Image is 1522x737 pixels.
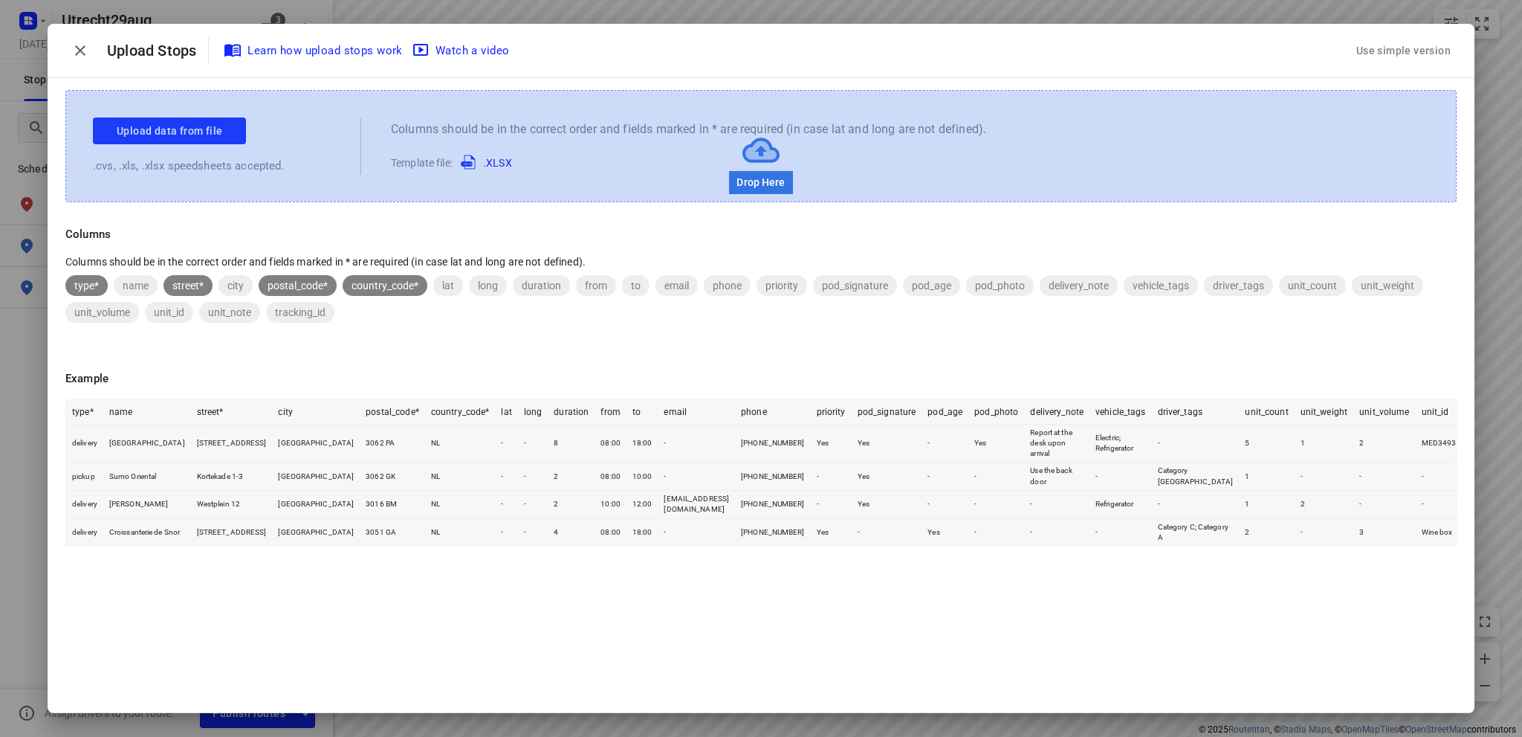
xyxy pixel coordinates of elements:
[968,518,1024,546] td: -
[145,306,193,318] span: unit_id
[968,491,1024,519] td: -
[1204,280,1273,292] span: driver_tags
[360,424,425,463] td: 3062 PA
[343,280,427,292] span: country_code*
[922,518,968,546] td: Yes
[163,280,213,292] span: street*
[495,518,517,546] td: -
[735,400,811,425] th: phone
[626,463,658,491] td: 10:00
[811,463,852,491] td: -
[548,463,595,491] td: 2
[658,518,735,546] td: -
[852,518,922,546] td: -
[103,463,191,491] td: Sumo Oriental
[595,518,626,546] td: 08:00
[433,280,463,292] span: lat
[626,491,658,519] td: 12:00
[1353,518,1415,546] td: 3
[1416,491,1463,519] td: -
[1024,424,1089,463] td: Report at the desk upon arrival
[1152,424,1240,463] td: -
[852,400,922,425] th: pod_signature
[966,280,1034,292] span: pod_photo
[1353,400,1415,425] th: unit_volume
[968,424,1024,463] td: Yes
[65,306,139,318] span: unit_volume
[1353,491,1415,519] td: -
[1152,518,1240,546] td: Category C; Category A
[65,254,1457,269] p: Columns should be in the correct order and fields marked in * are required (in case lat and long ...
[1040,280,1118,292] span: delivery_note
[968,463,1024,491] td: -
[65,370,1457,387] p: Example
[548,424,595,463] td: 8
[1239,400,1294,425] th: unit_count
[1353,424,1415,463] td: 2
[1295,424,1353,463] td: 1
[103,491,191,519] td: [PERSON_NAME]
[1239,491,1294,519] td: 1
[1352,280,1423,292] span: unit_weight
[622,280,650,292] span: to
[272,400,360,425] th: city
[518,400,548,425] th: long
[922,491,968,519] td: -
[922,400,968,425] th: pod_age
[425,463,496,491] td: NL
[658,491,735,519] td: [EMAIL_ADDRESS][DOMAIN_NAME]
[66,491,103,519] td: delivery
[1239,463,1294,491] td: 1
[968,400,1024,425] th: pod_photo
[266,306,334,318] span: tracking_id
[626,518,658,546] td: 18:00
[221,37,409,64] a: Learn how upload stops work
[735,518,811,546] td: [PHONE_NUMBER]
[103,400,191,425] th: name
[1295,400,1353,425] th: unit_weight
[1353,463,1415,491] td: -
[1353,39,1454,63] div: Use simple version
[922,424,968,463] td: -
[218,280,253,292] span: city
[852,491,922,519] td: Yes
[409,37,516,64] button: Watch a video
[626,400,658,425] th: to
[513,280,570,292] span: duration
[425,491,496,519] td: NL
[595,491,626,519] td: 10:00
[272,491,360,519] td: [GEOGRAPHIC_DATA]
[852,424,922,463] td: Yes
[1416,424,1463,463] td: MED3493
[415,41,510,60] span: Watch a video
[360,518,425,546] td: 3051 GA
[658,463,735,491] td: -
[1416,518,1463,546] td: Wine box
[425,424,496,463] td: NL
[576,280,616,292] span: from
[114,280,158,292] span: name
[813,280,897,292] span: pod_signature
[425,400,496,425] th: country_code*
[1295,518,1353,546] td: -
[1089,400,1152,425] th: vehicle_tags
[495,463,517,491] td: -
[495,424,517,463] td: -
[66,424,103,463] td: delivery
[1024,463,1089,491] td: Use the back door
[1416,400,1463,425] th: unit_id
[1152,400,1240,425] th: driver_tags
[518,424,548,463] td: -
[66,400,103,425] th: type*
[655,280,698,292] span: email
[757,280,807,292] span: priority
[735,463,811,491] td: [PHONE_NUMBER]
[811,424,852,463] td: Yes
[595,463,626,491] td: 08:00
[704,280,751,292] span: phone
[272,518,360,546] td: [GEOGRAPHIC_DATA]
[1416,463,1463,491] td: -
[626,424,658,463] td: 18:00
[425,518,496,546] td: NL
[1024,491,1089,519] td: -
